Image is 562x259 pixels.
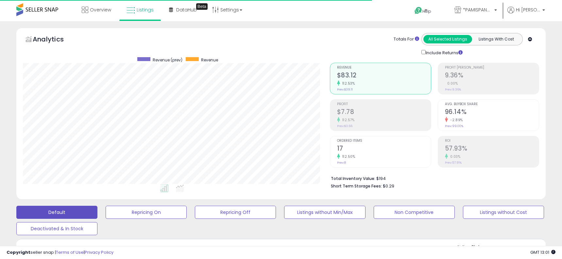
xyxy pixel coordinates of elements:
h2: 57.93% [445,145,539,154]
small: Prev: $39.11 [337,88,353,91]
small: Prev: $3.66 [337,124,352,128]
span: Overview [90,7,111,13]
span: Revenue [337,66,431,70]
h2: 9.36% [445,72,539,80]
span: Avg. Buybox Share [445,103,539,106]
small: 112.50% [340,154,355,159]
button: Deactivated & In Stock [16,222,97,235]
div: seller snap | | [7,250,113,256]
h2: 96.14% [445,108,539,117]
span: 2025-09-16 13:01 GMT [530,249,555,255]
button: Repricing Off [195,206,276,219]
span: ROI [445,139,539,143]
div: Include Returns [417,49,470,56]
button: Non Competitive [374,206,455,219]
strong: Copyright [7,249,30,255]
small: Prev: 99.00% [445,124,463,128]
h2: $83.12 [337,72,431,80]
h2: $7.78 [337,108,431,117]
span: Help [422,8,431,14]
small: 0.00% [445,81,458,86]
h2: 17 [337,145,431,154]
span: Listings [137,7,154,13]
small: 112.57% [340,118,355,122]
button: Listings With Cost [472,35,520,43]
span: $0.29 [383,183,394,189]
span: Revenue (prev) [153,57,182,63]
button: Listings without Cost [463,206,544,219]
small: Prev: 8 [337,161,346,165]
h5: Analytics [33,35,77,45]
span: Profit [337,103,431,106]
a: Terms of Use [56,249,84,255]
b: Total Inventory Value: [331,176,375,181]
small: 0.03% [448,154,461,159]
small: 112.53% [340,81,355,86]
button: Default [16,206,97,219]
a: Privacy Policy [85,249,113,255]
i: Get Help [414,7,422,15]
a: Help [409,2,444,21]
span: DataHub [176,7,197,13]
a: Hi [PERSON_NAME] [507,7,545,21]
span: Profit [PERSON_NAME] [445,66,539,70]
small: -2.89% [448,118,463,122]
li: $194 [331,174,534,182]
b: Short Term Storage Fees: [331,183,382,189]
div: Totals For [394,36,419,42]
small: Prev: 57.91% [445,161,462,165]
span: Ordered Items [337,139,431,143]
button: All Selected Listings [423,35,472,43]
div: Tooltip anchor [196,3,208,10]
span: *PAMISPANAS* [463,7,492,13]
button: Repricing On [106,206,187,219]
small: Prev: 9.36% [445,88,461,91]
span: Hi [PERSON_NAME] [516,7,540,13]
p: Listing States: [458,244,546,250]
button: Listings without Min/Max [284,206,365,219]
span: Revenue [201,57,218,63]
